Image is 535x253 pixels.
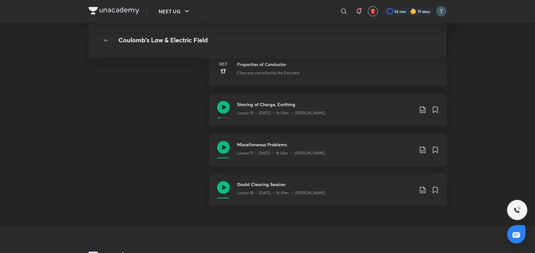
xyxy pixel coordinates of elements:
[237,141,414,148] h3: Miscellaneous Problems
[237,110,326,116] p: Lesson 15 • [DATE] • 1h 58m • [PERSON_NAME]
[237,150,325,156] p: Lesson 17 • [DATE] • 1h 44m • [PERSON_NAME]
[237,61,439,68] h3: Properties of Conductor
[237,181,414,188] h3: Doubt Clearing Session
[210,53,447,93] a: Oct17Properties of ConductorClass was cancelled by the Educator
[514,206,521,214] img: ttu
[410,8,416,15] img: streak
[210,93,447,134] a: Sharing of Charge, EarthingLesson 15 • [DATE] • 1h 58m • [PERSON_NAME]
[119,35,208,45] h4: Coulomb's Law & Electric Field
[217,67,230,76] h4: 17
[155,5,195,18] button: NEET UG
[237,190,326,196] p: Lesson 18 • [DATE] • 1h 49m • [PERSON_NAME]
[217,61,230,67] h6: Oct
[370,9,376,14] img: avatar
[210,134,447,174] a: Miscellaneous ProblemsLesson 17 • [DATE] • 1h 44m • [PERSON_NAME]
[237,70,300,76] p: Class was cancelled by the Educator
[89,7,139,16] a: Company Logo
[436,6,447,17] img: tanistha Dey
[210,174,447,214] a: Doubt Clearing SessionLesson 18 • [DATE] • 1h 49m • [PERSON_NAME]
[368,6,378,16] button: avatar
[89,7,139,15] img: Company Logo
[237,101,414,108] h3: Sharing of Charge, Earthing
